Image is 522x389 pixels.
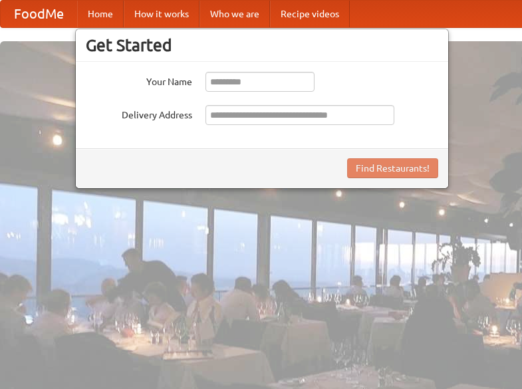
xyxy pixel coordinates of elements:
[1,1,77,27] a: FoodMe
[347,158,438,178] button: Find Restaurants!
[86,105,192,122] label: Delivery Address
[124,1,199,27] a: How it works
[86,35,438,55] h3: Get Started
[270,1,350,27] a: Recipe videos
[77,1,124,27] a: Home
[199,1,270,27] a: Who we are
[86,72,192,88] label: Your Name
